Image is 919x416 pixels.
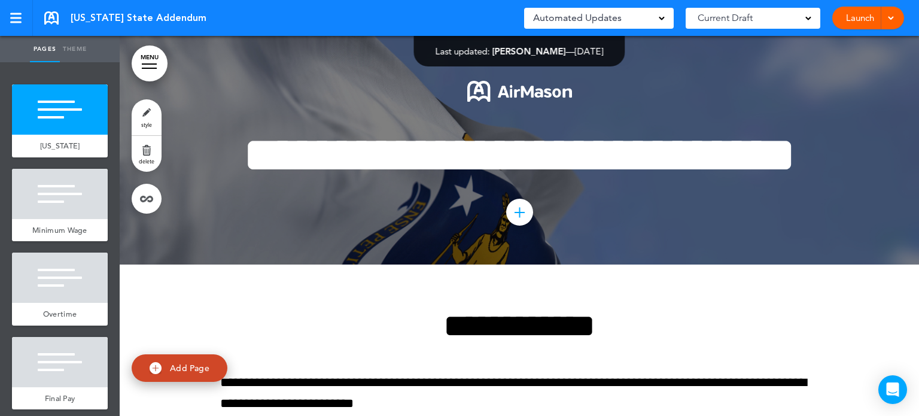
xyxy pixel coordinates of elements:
[436,47,604,56] div: —
[12,303,108,326] a: Overtime
[43,309,77,319] span: Overtime
[30,36,60,62] a: Pages
[141,121,152,128] span: style
[12,219,108,242] a: Minimum Wage
[40,141,80,151] span: [US_STATE]
[533,10,622,26] span: Automated Updates
[575,45,604,57] span: [DATE]
[71,11,206,25] span: [US_STATE] State Addendum
[12,135,108,157] a: [US_STATE]
[12,387,108,410] a: Final Pay
[436,45,490,57] span: Last updated:
[467,81,572,102] img: 1722553576973-Airmason_logo_White.png
[45,393,75,403] span: Final Pay
[132,354,227,382] a: Add Page
[132,99,162,135] a: style
[60,36,90,62] a: Theme
[492,45,566,57] span: [PERSON_NAME]
[150,362,162,374] img: add.svg
[170,362,209,373] span: Add Page
[132,136,162,172] a: delete
[132,45,168,81] a: MENU
[841,7,879,29] a: Launch
[698,10,753,26] span: Current Draft
[32,225,87,235] span: Minimum Wage
[139,157,154,165] span: delete
[878,375,907,404] div: Open Intercom Messenger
